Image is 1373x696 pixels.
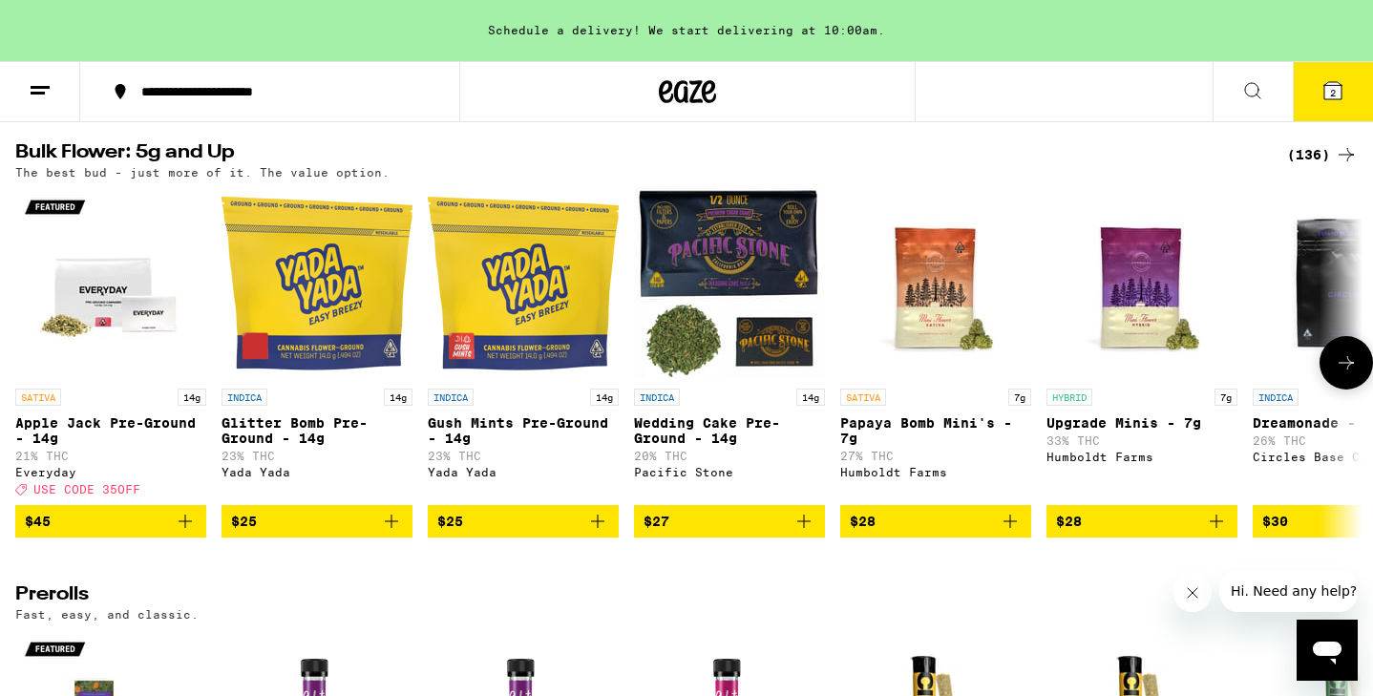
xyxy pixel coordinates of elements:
p: 20% THC [634,450,825,462]
a: Open page for Glitter Bomb Pre-Ground - 14g from Yada Yada [222,188,412,505]
button: Add to bag [1046,505,1237,538]
div: Yada Yada [222,466,412,478]
p: 14g [796,389,825,406]
span: USE CODE 35OFF [33,483,140,496]
p: INDICA [634,389,680,406]
a: Open page for Gush Mints Pre-Ground - 14g from Yada Yada [428,188,619,505]
iframe: Message from company [1219,570,1358,612]
p: 27% THC [840,450,1031,462]
img: Everyday - Apple Jack Pre-Ground - 14g [15,188,206,379]
span: $28 [850,514,876,529]
img: Humboldt Farms - Papaya Bomb Mini's - 7g [840,188,1031,379]
p: Fast, easy, and classic. [15,608,199,621]
p: INDICA [1253,389,1299,406]
button: Add to bag [634,505,825,538]
a: Open page for Wedding Cake Pre-Ground - 14g from Pacific Stone [634,188,825,505]
p: 21% THC [15,450,206,462]
span: $25 [437,514,463,529]
div: Yada Yada [428,466,619,478]
p: SATIVA [15,389,61,406]
button: Add to bag [222,505,412,538]
img: Pacific Stone - Wedding Cake Pre-Ground - 14g [634,188,825,379]
span: $45 [25,514,51,529]
p: 23% THC [428,450,619,462]
div: Pacific Stone [634,466,825,478]
img: Humboldt Farms - Upgrade Minis - 7g [1046,188,1237,379]
div: Everyday [15,466,206,478]
p: 23% THC [222,450,412,462]
p: SATIVA [840,389,886,406]
p: 14g [590,389,619,406]
span: $27 [644,514,669,529]
button: Add to bag [428,505,619,538]
p: HYBRID [1046,389,1092,406]
button: Add to bag [15,505,206,538]
div: Humboldt Farms [1046,451,1237,463]
img: Yada Yada - Glitter Bomb Pre-Ground - 14g [222,188,412,379]
a: Open page for Apple Jack Pre-Ground - 14g from Everyday [15,188,206,505]
p: INDICA [222,389,267,406]
a: Open page for Upgrade Minis - 7g from Humboldt Farms [1046,188,1237,505]
h2: Prerolls [15,585,1264,608]
img: Yada Yada - Gush Mints Pre-Ground - 14g [428,188,619,379]
p: 14g [178,389,206,406]
h2: Bulk Flower: 5g and Up [15,143,1264,166]
div: Humboldt Farms [840,466,1031,478]
p: The best bud - just more of it. The value option. [15,166,390,179]
p: Apple Jack Pre-Ground - 14g [15,415,206,446]
p: Upgrade Minis - 7g [1046,415,1237,431]
p: Glitter Bomb Pre-Ground - 14g [222,415,412,446]
span: $30 [1262,514,1288,529]
button: Add to bag [840,505,1031,538]
button: 2 [1293,62,1373,121]
span: $25 [231,514,257,529]
p: INDICA [428,389,474,406]
iframe: Close message [1173,574,1212,612]
p: 7g [1215,389,1237,406]
p: Wedding Cake Pre-Ground - 14g [634,415,825,446]
p: 14g [384,389,412,406]
span: 2 [1330,87,1336,98]
span: $28 [1056,514,1082,529]
iframe: Button to launch messaging window [1297,620,1358,681]
p: Papaya Bomb Mini's - 7g [840,415,1031,446]
p: 7g [1008,389,1031,406]
a: Open page for Papaya Bomb Mini's - 7g from Humboldt Farms [840,188,1031,505]
p: 33% THC [1046,434,1237,447]
p: Gush Mints Pre-Ground - 14g [428,415,619,446]
a: (136) [1287,143,1358,166]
